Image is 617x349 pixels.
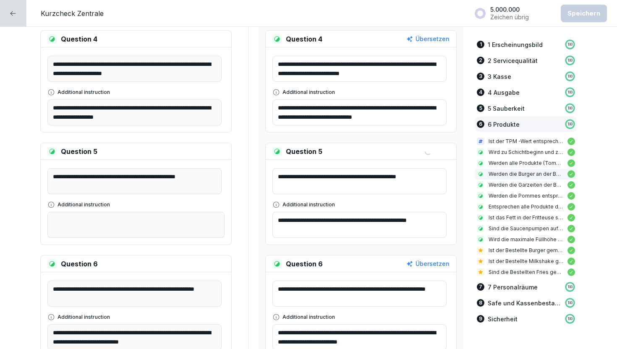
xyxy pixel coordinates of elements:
p: 5 Sauberkeit [488,104,525,113]
p: Question 5 [61,146,97,156]
button: 5.000.000Zeichen übrig [470,3,553,24]
p: Werden die Garzeiten der Burgerpatties eingehalten? (Zeit) [489,181,563,189]
div: Speichern [567,9,600,18]
p: Question 6 [61,259,98,269]
button: Übersetzen [406,259,450,268]
p: Werden die Burger an der Belegstation entsprechend der Burgermeister Vorgaben richtig vorbereitet? [489,170,563,178]
div: 8 [477,299,484,307]
p: Ist der Bestellte Burger gemäß den Standards ? [489,247,563,254]
p: 100 [567,74,573,79]
p: Question 4 [286,34,322,44]
p: Safe und Kassenbestand [488,299,561,307]
p: Question 4 [61,34,97,44]
p: 2 Servicequalität [488,56,538,65]
p: Ist der Bestellte Milkshake gemäß den Standards ? [489,258,563,265]
p: Additional instruction [282,89,335,96]
p: 100 [567,42,573,47]
div: 5 [477,104,484,112]
p: Additional instruction [58,201,110,208]
div: 4 [477,89,484,96]
p: Sicherheit [488,315,518,323]
div: 2 [477,57,484,64]
p: Additional instruction [282,313,335,321]
p: 1 Erscheinungsbild [488,40,543,49]
p: Question 6 [286,259,323,269]
div: 7 [477,283,484,291]
p: Werden die Pommes entsprechend der Burgermeister Vorgaben garniert? [489,192,563,200]
p: Werden alle Produkte (Tomaten, Gurken etc.) nach Burgermeister Vorgaben vorbereitet? [489,159,563,167]
button: Speichern [561,5,607,22]
p: Wird die maximale Füllhöhe der Fries-Box (20 cm) gemäß Standard eingehalten? [489,236,563,243]
div: 6 [477,120,484,128]
p: 100 [567,284,573,289]
p: Sind die Saucenpumpen auf 20 mg pro Pump stoß kalibriert ? [489,225,563,232]
p: Sind die Bestellten Fries gemäß den Standard ? [489,268,563,276]
p: 100 [567,106,573,111]
p: 100 [567,58,573,63]
p: 6 Produkte [488,120,520,129]
p: Additional instruction [58,89,110,96]
p: 100 [567,122,573,127]
p: 7 Personalräume [488,283,538,292]
p: 100 [567,300,573,305]
div: 9 [477,315,484,323]
p: Question 5 [286,146,322,156]
p: Additional instruction [282,201,335,208]
button: Übersetzen [406,34,450,44]
p: 5.000.000 [490,6,529,13]
p: Additional instruction [58,313,110,321]
p: Entsprechen alle Produkte den Burgermeister Qualitätsstandards und befinden sich in der Haltbarkeit? [489,203,563,211]
p: 100 [567,90,573,95]
div: 3 [477,73,484,80]
p: Kurzcheck Zentrale [41,8,104,18]
p: 4 Ausgabe [488,88,520,97]
p: Zeichen übrig [490,13,529,21]
p: Ist der TPM -Wert entsprechend unseres Standard ( bis 14 TPM) [489,138,563,145]
div: 1 [477,41,484,48]
p: Wird zu Schichtbeginn und zum Schichtwechsel, eine Fries Kalibration genmacht ? [489,148,563,156]
p: 100 [567,316,573,321]
p: 3 Kasse [488,72,511,81]
p: Ist das Fett in der Fritteuse sauber und ohne Schwebstoffe? [489,214,563,221]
